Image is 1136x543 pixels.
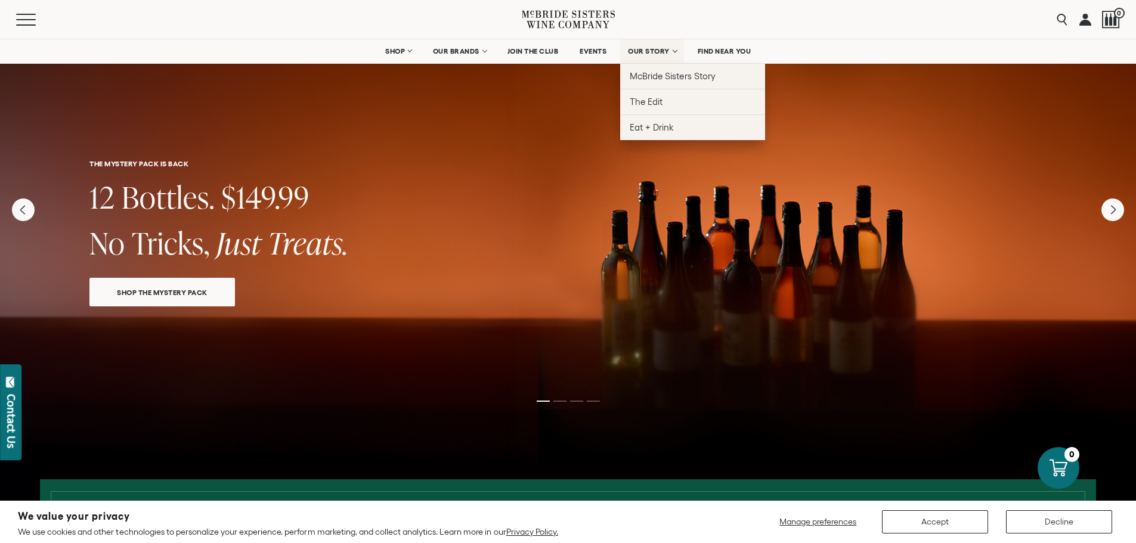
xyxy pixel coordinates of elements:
button: Mobile Menu Trigger [16,14,59,26]
a: OUR STORY [620,39,684,63]
button: Next [1101,198,1124,221]
span: 0 [1114,8,1125,18]
span: JOIN THE CLUB [507,47,559,55]
span: Manage preferences [779,517,856,526]
span: FIND NEAR YOU [698,47,751,55]
a: EVENTS [572,39,614,63]
a: SHOP THE MYSTERY PACK [89,278,235,306]
div: 0 [1064,447,1079,462]
span: McBride Sisters Story [630,71,715,81]
a: JOIN THE CLUB [500,39,567,63]
button: Accept [882,510,988,533]
span: EVENTS [580,47,606,55]
a: FIND NEAR YOU [690,39,759,63]
button: Decline [1006,510,1112,533]
a: McBride Sisters Story [620,63,765,89]
span: Eat + Drink [630,122,674,132]
span: The Edit [630,97,663,107]
a: SHOP [377,39,419,63]
span: SHOP [385,47,406,55]
button: Previous [12,198,35,221]
span: Bottles. [122,176,215,218]
span: No [89,222,125,263]
h6: THE MYSTERY PACK IS BACK [89,160,1047,167]
li: Page dot 4 [587,401,600,402]
div: Contact Us [5,394,17,448]
span: OUR STORY [628,47,670,55]
li: Page dot 1 [537,401,550,402]
span: SHOP THE MYSTERY PACK [96,286,228,299]
span: $149.99 [221,176,309,218]
span: Tricks, [132,222,210,263]
a: OUR BRANDS [425,39,494,63]
a: Eat + Drink [620,114,765,140]
a: The Edit [620,89,765,114]
li: Page dot 2 [553,401,567,402]
li: Page dot 3 [570,401,583,402]
span: Treats. [268,222,348,263]
span: Just [216,222,261,263]
p: We use cookies and other technologies to personalize your experience, perform marketing, and coll... [18,526,558,537]
h2: We value your privacy [18,511,558,522]
a: Privacy Policy. [506,527,558,536]
span: 12 [89,176,115,218]
span: OUR BRANDS [433,47,479,55]
button: Manage preferences [772,510,864,533]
